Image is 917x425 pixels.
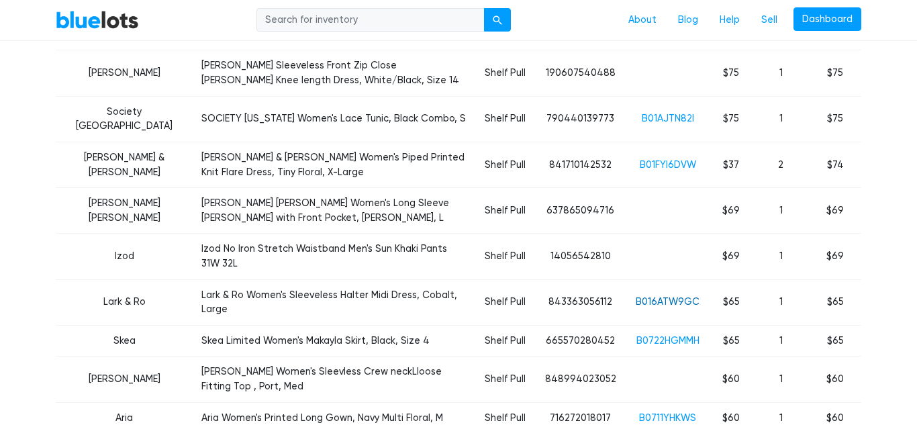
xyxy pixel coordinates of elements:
[256,8,485,32] input: Search for inventory
[475,142,536,187] td: Shelf Pull
[710,188,753,234] td: $69
[193,96,475,142] td: SOCIETY [US_STATE] Women's Lace Tunic, Black Combo, S
[475,50,536,96] td: Shelf Pull
[56,188,193,234] td: [PERSON_NAME] [PERSON_NAME]
[751,7,788,33] a: Sell
[753,188,810,234] td: 1
[193,188,475,234] td: [PERSON_NAME] [PERSON_NAME] Women's Long Sleeve [PERSON_NAME] with Front Pocket, [PERSON_NAME], L
[618,7,667,33] a: About
[710,96,753,142] td: $75
[810,325,861,357] td: $65
[753,325,810,357] td: 1
[193,325,475,357] td: Skea Limited Women's Makayla Skirt, Black, Size 4
[810,50,861,96] td: $75
[475,279,536,325] td: Shelf Pull
[753,142,810,187] td: 2
[810,279,861,325] td: $65
[642,113,694,124] a: B01AJTN82I
[753,50,810,96] td: 1
[56,50,193,96] td: [PERSON_NAME]
[753,234,810,279] td: 1
[56,142,193,187] td: [PERSON_NAME] & [PERSON_NAME]
[475,325,536,357] td: Shelf Pull
[636,296,699,308] a: B016ATW9GC
[810,357,861,402] td: $60
[475,357,536,402] td: Shelf Pull
[709,7,751,33] a: Help
[536,357,626,402] td: 848994023052
[56,10,139,30] a: BlueLots
[753,96,810,142] td: 1
[810,142,861,187] td: $74
[810,234,861,279] td: $69
[793,7,861,32] a: Dashboard
[193,142,475,187] td: [PERSON_NAME] & [PERSON_NAME] Women's Piped Printed Knit Flare Dress, Tiny Floral, X-Large
[810,188,861,234] td: $69
[640,159,696,171] a: B01FYI6DVW
[710,142,753,187] td: $37
[193,357,475,402] td: [PERSON_NAME] Women's Sleevless Crew neckLloose Fitting Top , Port, Med
[810,96,861,142] td: $75
[56,357,193,402] td: [PERSON_NAME]
[56,325,193,357] td: Skea
[536,142,626,187] td: 841710142532
[193,50,475,96] td: [PERSON_NAME] Sleeveless Front Zip Close [PERSON_NAME] Knee length Dress, White/Black, Size 14
[536,96,626,142] td: 790440139773
[536,325,626,357] td: 665570280452
[636,335,699,346] a: B0722HGMMH
[475,96,536,142] td: Shelf Pull
[56,96,193,142] td: Society [GEOGRAPHIC_DATA]
[536,188,626,234] td: 637865094716
[639,412,696,424] a: B0711YHKWS
[753,279,810,325] td: 1
[710,279,753,325] td: $65
[710,357,753,402] td: $60
[536,50,626,96] td: 190607540488
[710,50,753,96] td: $75
[536,279,626,325] td: 843363056112
[56,234,193,279] td: Izod
[710,325,753,357] td: $65
[475,234,536,279] td: Shelf Pull
[475,188,536,234] td: Shelf Pull
[536,234,626,279] td: 14056542810
[56,279,193,325] td: Lark & Ro
[193,234,475,279] td: Izod No Iron Stretch Waistband Men's Sun Khaki Pants 31W 32L
[710,234,753,279] td: $69
[753,357,810,402] td: 1
[667,7,709,33] a: Blog
[193,279,475,325] td: Lark & Ro Women's Sleeveless Halter Midi Dress, Cobalt, Large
